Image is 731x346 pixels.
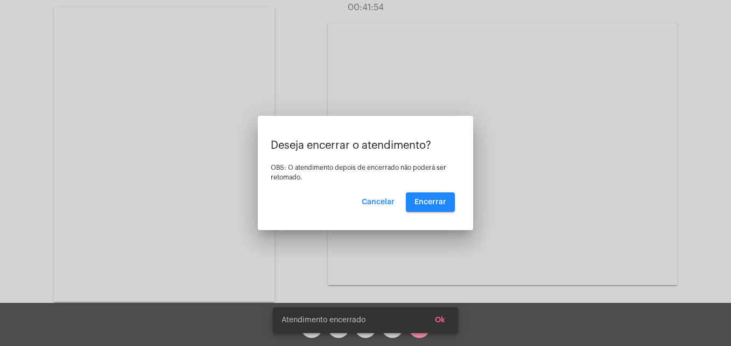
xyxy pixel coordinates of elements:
span: 00:41:54 [348,3,384,12]
button: Cancelar [353,192,403,212]
button: Encerrar [406,192,455,212]
span: OBS: O atendimento depois de encerrado não poderá ser retomado. [271,164,446,181]
span: Atendimento encerrado [282,315,365,326]
span: Cancelar [362,198,395,206]
span: Encerrar [414,198,446,206]
span: Ok [435,316,445,324]
p: Deseja encerrar o atendimento? [271,140,460,151]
